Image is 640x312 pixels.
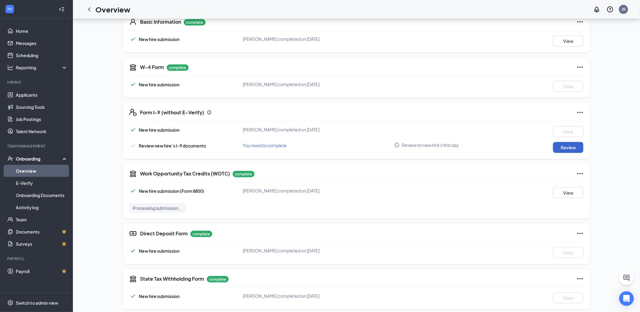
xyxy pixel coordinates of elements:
[16,226,68,238] a: DocumentsCrown
[553,247,584,258] button: View
[95,4,130,15] h1: Overview
[16,300,58,306] div: Switch to admin view
[553,81,584,92] button: View
[190,231,212,237] p: complete
[133,205,182,211] span: Processing submission...
[7,300,13,306] svg: Settings
[577,230,584,237] svg: Ellipses
[243,188,320,193] span: [PERSON_NAME] completed on [DATE]
[129,64,137,71] svg: TaxGovernmentIcon
[129,293,137,300] svg: Checkmark
[243,127,320,132] span: [PERSON_NAME] completed on [DATE]
[623,274,630,282] svg: ChatActive
[7,144,67,149] div: Team Management
[139,188,204,194] span: New hire submission (Form 8850)
[139,36,180,42] span: New hire submission
[243,293,320,299] span: [PERSON_NAME] completed on [DATE]
[619,271,634,285] button: ChatActive
[16,125,68,137] a: Talent Network
[129,36,137,43] svg: Checkmark
[140,276,204,282] h5: State Tax Withholding Form
[59,6,65,12] svg: Collapse
[243,248,320,253] span: [PERSON_NAME] completed on [DATE]
[402,142,459,148] span: Review on new hire's first day
[129,247,137,255] svg: Checkmark
[553,142,584,153] button: Review
[140,19,181,25] h5: Basic Information
[16,64,68,71] div: Reporting
[129,126,137,133] svg: Checkmark
[207,276,229,283] p: complete
[16,265,68,277] a: PayrollCrown
[16,101,68,113] a: Sourcing Tools
[167,64,189,71] p: complete
[243,143,287,148] span: You need to complete
[553,36,584,47] button: View
[553,126,584,137] button: View
[16,49,68,61] a: Scheduling
[622,7,626,12] div: JB
[129,81,137,88] svg: Checkmark
[577,64,584,71] svg: Ellipses
[16,201,68,213] a: Activity log
[577,170,584,177] svg: Ellipses
[16,213,68,226] a: Team
[16,189,68,201] a: Onboarding Documents
[129,275,137,283] svg: TaxGovernmentIcon
[139,143,206,148] span: Review new hire’s I-9 documents
[86,6,93,13] svg: ChevronLeft
[129,142,137,149] svg: Checkmark
[129,109,137,116] svg: FormI9EVerifyIcon
[140,64,164,71] h5: W-4 Form
[577,275,584,283] svg: Ellipses
[577,109,584,116] svg: Ellipses
[140,230,188,237] h5: Direct Deposit Form
[7,6,13,12] svg: WorkstreamLogo
[243,36,320,42] span: [PERSON_NAME] completed on [DATE]
[16,238,68,250] a: SurveysCrown
[577,18,584,26] svg: Ellipses
[607,6,614,13] svg: QuestionInfo
[129,230,137,237] svg: DirectDepositIcon
[16,165,68,177] a: Overview
[7,80,67,85] div: Hiring
[140,109,204,116] h5: Form I-9 (without E-Verify)
[139,293,180,299] span: New hire submission
[553,187,584,198] button: View
[139,127,180,133] span: New hire submission
[139,248,180,254] span: New hire submission
[16,156,63,162] div: Onboarding
[233,171,255,177] p: complete
[184,19,206,26] p: complete
[7,64,13,71] svg: Analysis
[243,81,320,87] span: [PERSON_NAME] completed on [DATE]
[16,25,68,37] a: Home
[129,187,137,195] svg: Checkmark
[129,170,137,177] svg: TaxGovernmentIcon
[139,82,180,87] span: New hire submission
[129,18,137,26] svg: User
[7,156,13,162] svg: UserCheck
[140,170,230,177] h5: Work Opportunity Tax Credits (WOTC)
[619,291,634,306] div: Open Intercom Messenger
[16,37,68,49] a: Messages
[593,6,601,13] svg: Notifications
[16,177,68,189] a: E-Verify
[207,110,212,115] svg: Info
[553,293,584,303] button: View
[16,113,68,125] a: Job Postings
[7,256,67,261] div: Payroll
[394,142,400,148] svg: Info
[16,89,68,101] a: Applicants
